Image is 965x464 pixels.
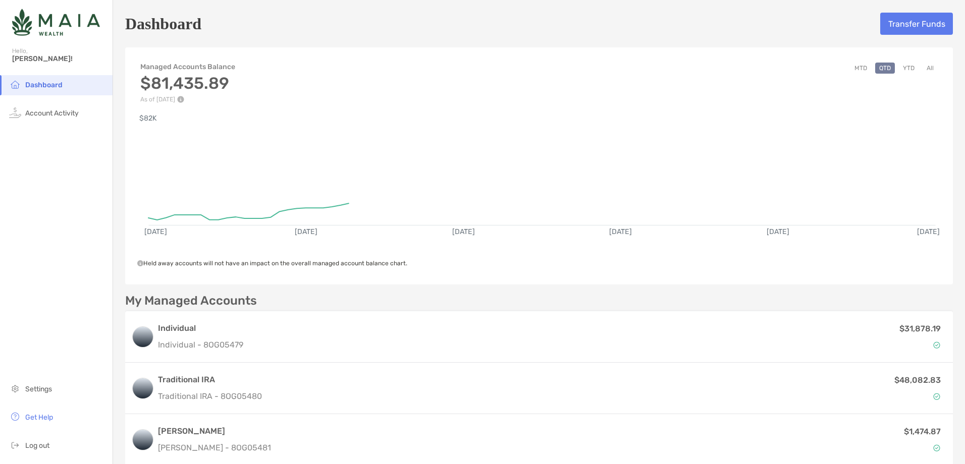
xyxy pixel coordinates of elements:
text: [DATE] [295,227,317,236]
h3: Traditional IRA [158,374,262,386]
span: Get Help [25,413,53,422]
button: Transfer Funds [880,13,953,35]
p: $1,474.87 [904,425,941,438]
text: [DATE] [917,227,940,236]
text: $82K [139,114,157,123]
img: activity icon [9,106,21,119]
span: Log out [25,441,49,450]
img: logout icon [9,439,21,451]
p: $31,878.19 [899,322,941,335]
button: All [923,63,938,74]
text: [DATE] [452,227,475,236]
button: QTD [875,63,895,74]
img: logo account [133,430,153,450]
img: Performance Info [177,96,184,103]
span: Held away accounts will not have an impact on the overall managed account balance chart. [137,260,407,267]
span: [PERSON_NAME]! [12,54,106,63]
span: Dashboard [25,81,63,89]
text: [DATE] [767,227,789,236]
p: [PERSON_NAME] - 8OG05481 [158,441,271,454]
img: get-help icon [9,411,21,423]
img: Account Status icon [933,393,940,400]
text: [DATE] [144,227,167,236]
p: My Managed Accounts [125,295,257,307]
img: logo account [133,327,153,347]
span: Settings [25,385,52,393]
h3: [PERSON_NAME] [158,425,271,437]
img: household icon [9,78,21,90]
h3: Individual [158,322,243,334]
img: Account Status icon [933,444,940,451]
p: $48,082.83 [894,374,941,386]
button: YTD [899,63,919,74]
p: Traditional IRA - 8OG05480 [158,390,262,402]
h5: Dashboard [125,12,201,35]
h3: $81,435.89 [140,74,235,93]
text: [DATE] [609,227,632,236]
span: Account Activity [25,109,79,118]
img: settings icon [9,382,21,394]
h4: Managed Accounts Balance [140,63,235,71]
p: Individual - 8OG05479 [158,338,243,351]
img: Zoe Logo [12,4,100,40]
p: As of [DATE] [140,96,235,103]
button: MTD [850,63,871,74]
img: logo account [133,378,153,398]
img: Account Status icon [933,341,940,349]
